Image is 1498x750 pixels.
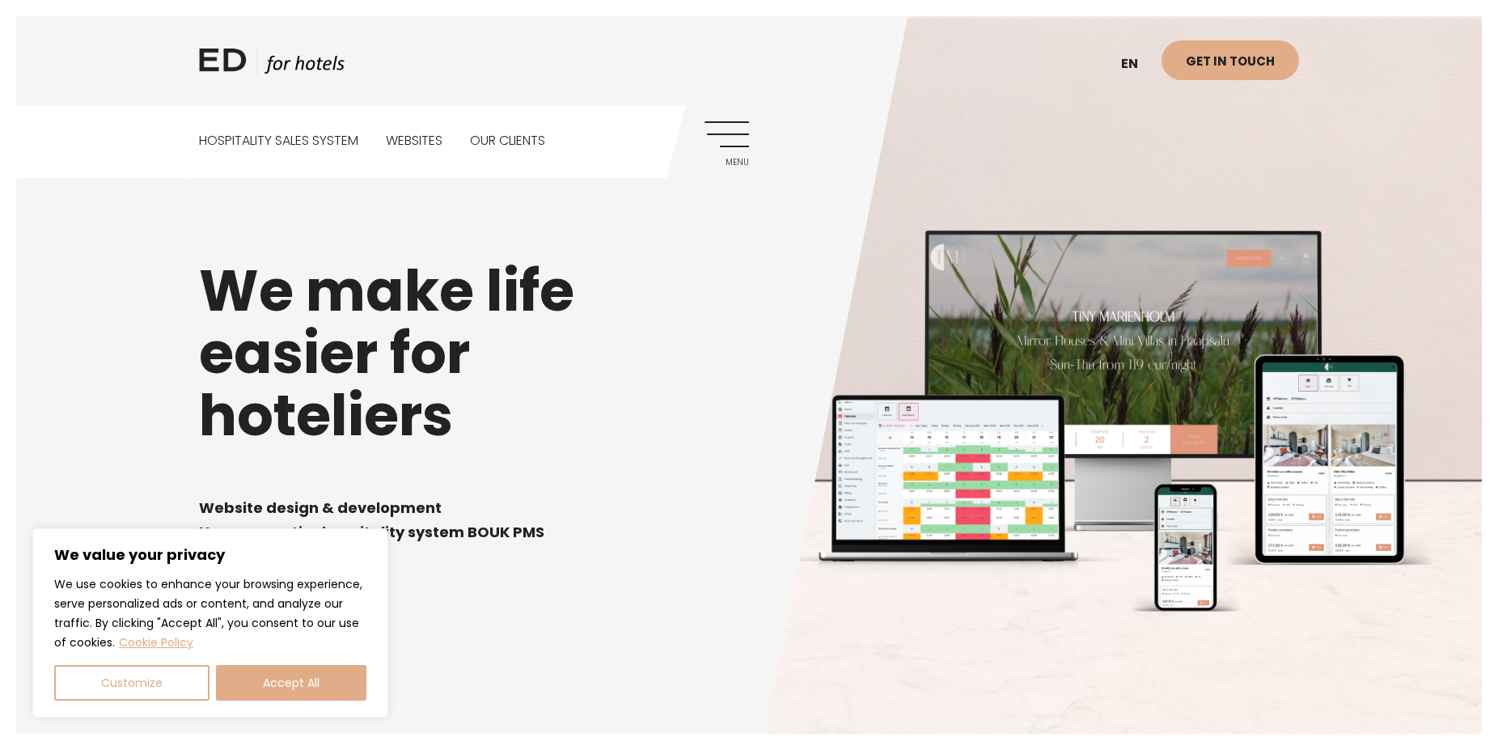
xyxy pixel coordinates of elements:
a: Get in touch [1162,40,1299,80]
span: Menu [705,158,749,167]
a: Websites [386,105,442,177]
a: Menu [705,121,749,166]
a: Cookie Policy [118,633,194,651]
a: ED HOTELS [199,44,345,85]
div: Page 1 [199,471,1299,544]
a: Hospitality sales system [199,105,358,177]
span: Website design & development New generation [199,498,442,542]
h1: We make life easier for hoteliers [199,260,1299,447]
span: hospitality system BOUK PMS [322,522,544,542]
button: Customize [54,665,209,701]
p: We value your privacy [54,545,366,565]
a: Our clients [470,105,545,177]
button: Accept All [216,665,366,701]
p: We use cookies to enhance your browsing experience, serve personalized ads or content, and analyz... [54,574,366,652]
a: en [1113,44,1162,84]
